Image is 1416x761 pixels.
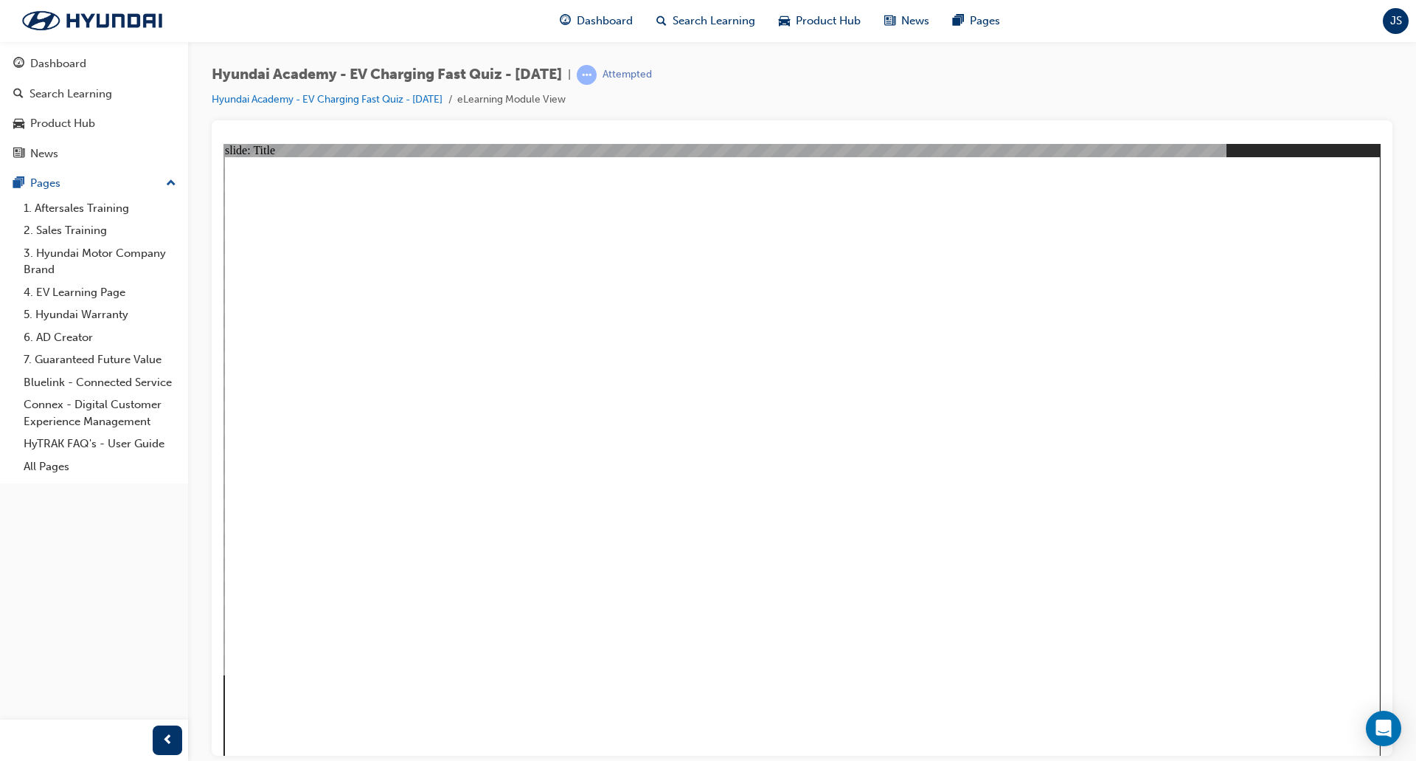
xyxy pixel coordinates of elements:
span: guage-icon [13,58,24,71]
a: car-iconProduct Hub [767,6,872,36]
a: Dashboard [6,50,182,78]
span: JS [1390,13,1402,30]
span: up-icon [166,174,176,193]
a: guage-iconDashboard [548,6,645,36]
span: news-icon [13,148,24,161]
a: Bluelink - Connected Service [18,371,182,394]
a: pages-iconPages [941,6,1012,36]
a: 3. Hyundai Motor Company Brand [18,242,182,281]
a: 4. EV Learning Page [18,281,182,304]
span: search-icon [13,88,24,101]
span: Product Hub [796,13,861,30]
div: Open Intercom Messenger [1366,711,1401,746]
span: car-icon [779,12,790,30]
span: prev-icon [162,731,173,750]
span: news-icon [884,12,895,30]
span: | [568,66,571,83]
span: Pages [970,13,1000,30]
a: Connex - Digital Customer Experience Management [18,393,182,433]
span: guage-icon [560,12,571,30]
a: Product Hub [6,110,182,137]
a: News [6,140,182,168]
span: Hyundai Academy - EV Charging Fast Quiz - [DATE] [212,66,562,83]
a: 7. Guaranteed Future Value [18,348,182,371]
li: eLearning Module View [457,92,566,109]
button: DashboardSearch LearningProduct HubNews [6,47,182,170]
span: Search Learning [673,13,755,30]
a: 6. AD Creator [18,326,182,349]
a: All Pages [18,455,182,478]
div: Dashboard [30,55,86,72]
a: HyTRAK FAQ's - User Guide [18,433,182,455]
span: pages-icon [13,177,24,190]
div: Product Hub [30,115,95,132]
a: 1. Aftersales Training [18,197,182,220]
div: Attempted [603,68,652,82]
button: Pages [6,170,182,197]
a: 5. Hyundai Warranty [18,303,182,326]
img: Trak [7,5,177,36]
a: search-iconSearch Learning [645,6,767,36]
div: News [30,145,58,162]
a: 2. Sales Training [18,219,182,242]
div: Pages [30,175,60,192]
span: learningRecordVerb_ATTEMPT-icon [577,65,597,85]
span: car-icon [13,117,24,131]
span: News [901,13,929,30]
span: Dashboard [577,13,633,30]
a: Search Learning [6,80,182,108]
a: Hyundai Academy - EV Charging Fast Quiz - [DATE] [212,93,442,106]
button: JS [1383,8,1409,34]
span: pages-icon [953,12,964,30]
div: Search Learning [29,86,112,103]
a: news-iconNews [872,6,941,36]
span: search-icon [656,12,667,30]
